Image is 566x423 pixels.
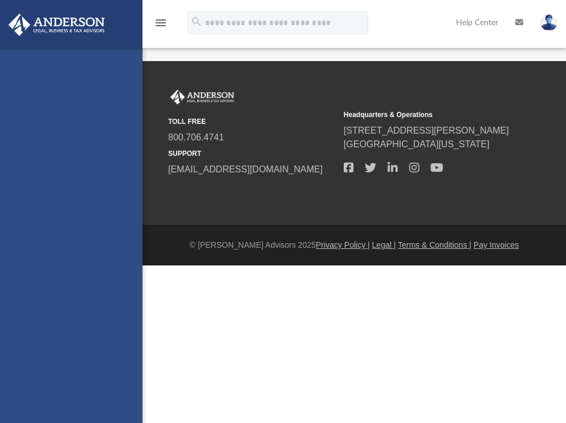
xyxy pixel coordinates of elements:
[372,240,396,249] a: Legal |
[344,126,509,135] a: [STREET_ADDRESS][PERSON_NAME]
[190,15,203,28] i: search
[168,148,336,159] small: SUPPORT
[168,116,336,127] small: TOLL FREE
[154,16,168,30] i: menu
[474,240,519,249] a: Pay Invoices
[168,132,224,142] a: 800.706.4741
[168,90,237,104] img: Anderson Advisors Platinum Portal
[5,14,108,36] img: Anderson Advisors Platinum Portal
[398,240,471,249] a: Terms & Conditions |
[316,240,370,249] a: Privacy Policy |
[142,239,566,251] div: © [PERSON_NAME] Advisors 2025
[168,164,323,174] a: [EMAIL_ADDRESS][DOMAIN_NAME]
[540,14,557,31] img: User Pic
[154,22,168,30] a: menu
[344,139,490,149] a: [GEOGRAPHIC_DATA][US_STATE]
[344,110,511,120] small: Headquarters & Operations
